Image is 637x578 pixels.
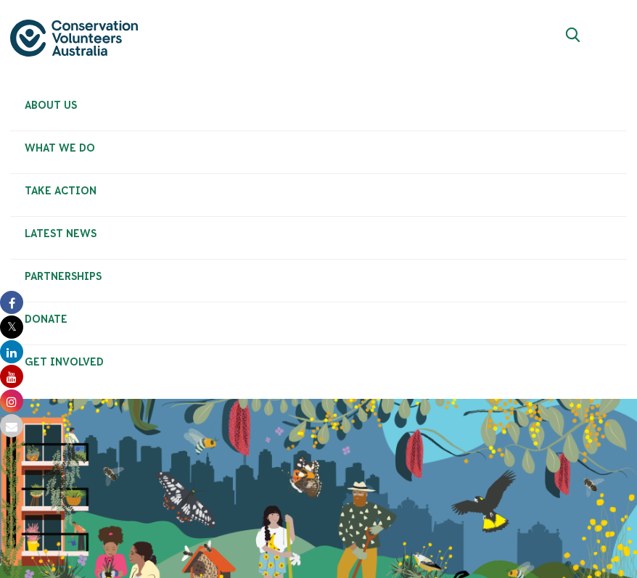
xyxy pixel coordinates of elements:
span: What We Do [25,142,612,154]
span: Expand search box [566,28,584,51]
li: Take Action [10,174,627,217]
li: What We Do [10,131,627,174]
span: Latest News [25,228,612,239]
button: Expand search box Close search box [557,22,592,57]
span: Take Action [25,185,612,197]
li: About Us [10,88,627,131]
a: Get Involved [10,345,627,379]
img: logo.svg [10,20,138,57]
span: Partnerships [25,271,612,282]
span: About Us [25,99,612,111]
span: Donate [25,313,612,325]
